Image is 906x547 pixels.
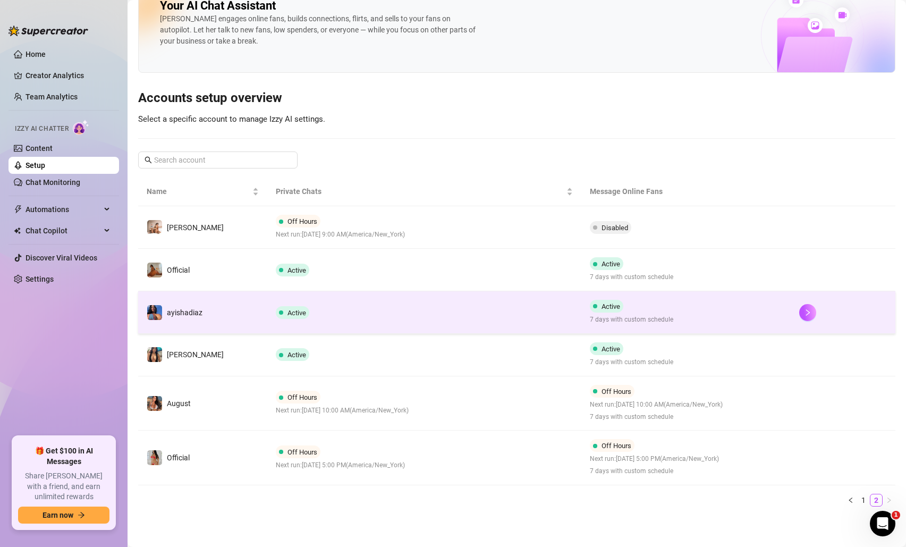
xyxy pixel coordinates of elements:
[883,494,895,507] li: Next Page
[26,178,80,187] a: Chat Monitoring
[43,511,73,519] span: Earn now
[26,161,45,170] a: Setup
[602,442,631,450] span: Off Hours
[147,186,250,197] span: Name
[602,345,620,353] span: Active
[892,511,900,519] span: 1
[844,494,857,507] li: Previous Page
[287,217,317,225] span: Off Hours
[154,154,283,166] input: Search account
[799,304,816,321] button: right
[147,220,162,235] img: Dayami
[138,90,895,107] h3: Accounts setup overview
[848,497,854,503] span: left
[883,494,895,507] button: right
[276,460,405,470] span: Next run: [DATE] 5:00 PM ( America/New_York )
[14,227,21,234] img: Chat Copilot
[870,511,895,536] iframe: Intercom live chat
[602,388,631,395] span: Off Hours
[145,156,152,164] span: search
[276,406,409,416] span: Next run: [DATE] 10:00 AM ( America/New_York )
[276,186,564,197] span: Private Chats
[804,309,811,316] span: right
[590,357,673,367] span: 7 days with custom schedule
[78,511,85,519] span: arrow-right
[138,177,267,206] th: Name
[138,114,325,124] span: Select a specific account to manage Izzy AI settings.
[857,494,870,507] li: 1
[287,266,306,274] span: Active
[167,308,202,317] span: ayishadiaz
[167,350,224,359] span: [PERSON_NAME]
[26,201,101,218] span: Automations
[167,266,190,274] span: Official
[147,347,162,362] img: Elizabeth
[15,124,69,134] span: Izzy AI Chatter
[886,497,892,503] span: right
[858,494,869,506] a: 1
[26,50,46,58] a: Home
[147,396,162,411] img: August
[287,393,317,401] span: Off Hours
[18,471,109,502] span: Share [PERSON_NAME] with a friend, and earn unlimited rewards
[870,494,882,506] a: 2
[160,13,479,47] div: [PERSON_NAME] engages online fans, builds connections, flirts, and sells to your fans on autopilo...
[26,92,78,101] a: Team Analytics
[9,26,88,36] img: logo-BBDzfeDw.svg
[147,263,162,277] img: Official
[18,446,109,467] span: 🎁 Get $100 in AI Messages
[26,67,111,84] a: Creator Analytics
[590,466,719,476] span: 7 days with custom schedule
[267,177,581,206] th: Private Chats
[287,309,306,317] span: Active
[26,254,97,262] a: Discover Viral Videos
[73,120,89,135] img: AI Chatter
[287,351,306,359] span: Active
[870,494,883,507] li: 2
[602,224,628,232] span: Disabled
[18,507,109,524] button: Earn nowarrow-right
[276,230,405,240] span: Next run: [DATE] 9:00 AM ( America/New_York )
[602,302,620,310] span: Active
[26,144,53,153] a: Content
[590,315,673,325] span: 7 days with custom schedule
[287,448,317,456] span: Off Hours
[167,453,190,462] span: Official
[14,205,22,214] span: thunderbolt
[26,222,101,239] span: Chat Copilot
[26,275,54,283] a: Settings
[167,223,224,232] span: [PERSON_NAME]
[590,454,719,464] span: Next run: [DATE] 5:00 PM ( America/New_York )
[581,177,791,206] th: Message Online Fans
[167,399,191,408] span: August
[590,272,673,282] span: 7 days with custom schedule
[590,412,723,422] span: 7 days with custom schedule
[147,305,162,320] img: ayishadiaz
[844,494,857,507] button: left
[590,400,723,410] span: Next run: [DATE] 10:00 AM ( America/New_York )
[602,260,620,268] span: Active
[147,450,162,465] img: Official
